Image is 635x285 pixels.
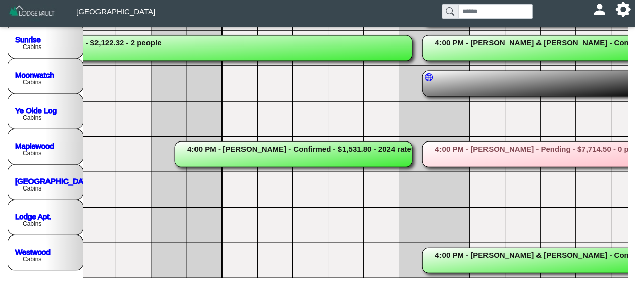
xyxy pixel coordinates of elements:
[15,212,52,220] a: Lodge Apt.
[23,43,41,51] text: Cabins
[446,7,454,15] svg: search
[23,185,41,192] text: Cabins
[596,6,603,13] svg: person fill
[23,79,41,86] text: Cabins
[23,256,41,263] text: Cabins
[619,6,627,13] svg: gear fill
[15,106,57,114] a: Ye Olde Log
[15,35,41,43] a: Sunrise
[15,247,51,256] a: Westwood
[23,114,41,121] text: Cabins
[15,70,54,79] a: Moonwatch
[15,176,94,185] a: [GEOGRAPHIC_DATA]
[8,4,56,22] img: Z
[23,150,41,157] text: Cabins
[23,220,41,227] text: Cabins
[15,141,54,150] a: Maplewood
